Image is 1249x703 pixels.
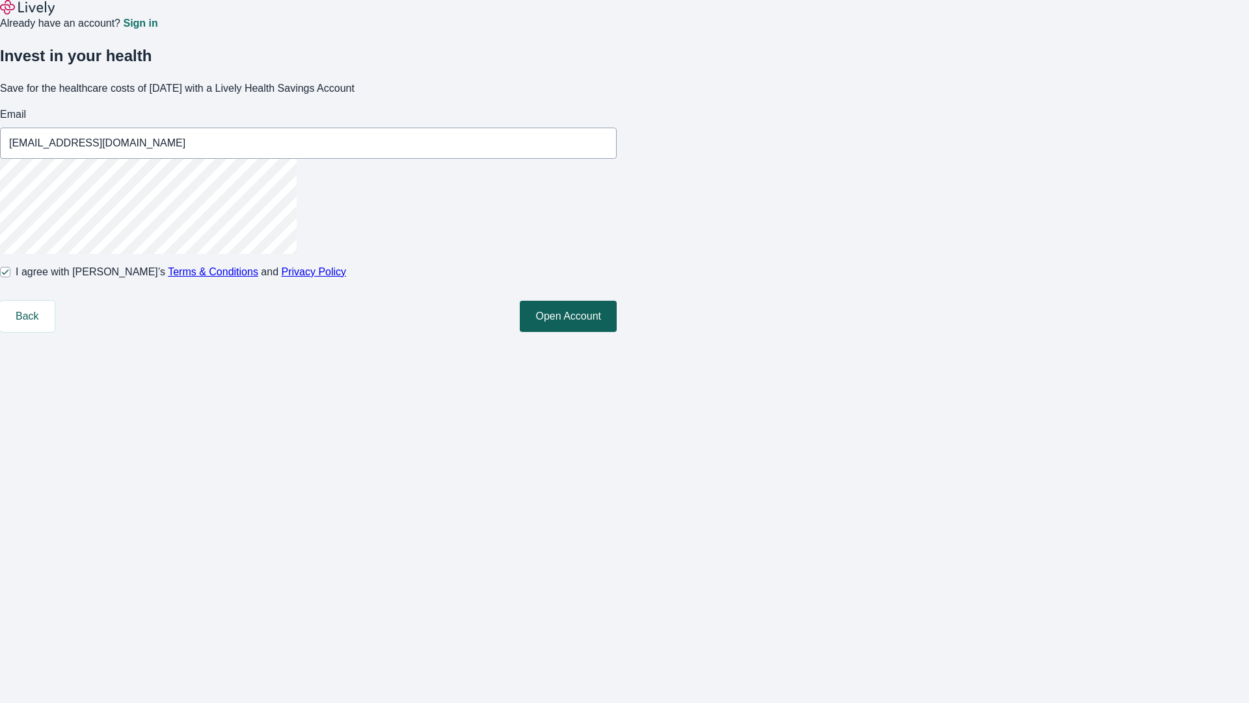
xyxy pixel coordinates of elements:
[123,18,157,29] a: Sign in
[16,264,346,280] span: I agree with [PERSON_NAME]’s and
[520,301,617,332] button: Open Account
[282,266,347,277] a: Privacy Policy
[168,266,258,277] a: Terms & Conditions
